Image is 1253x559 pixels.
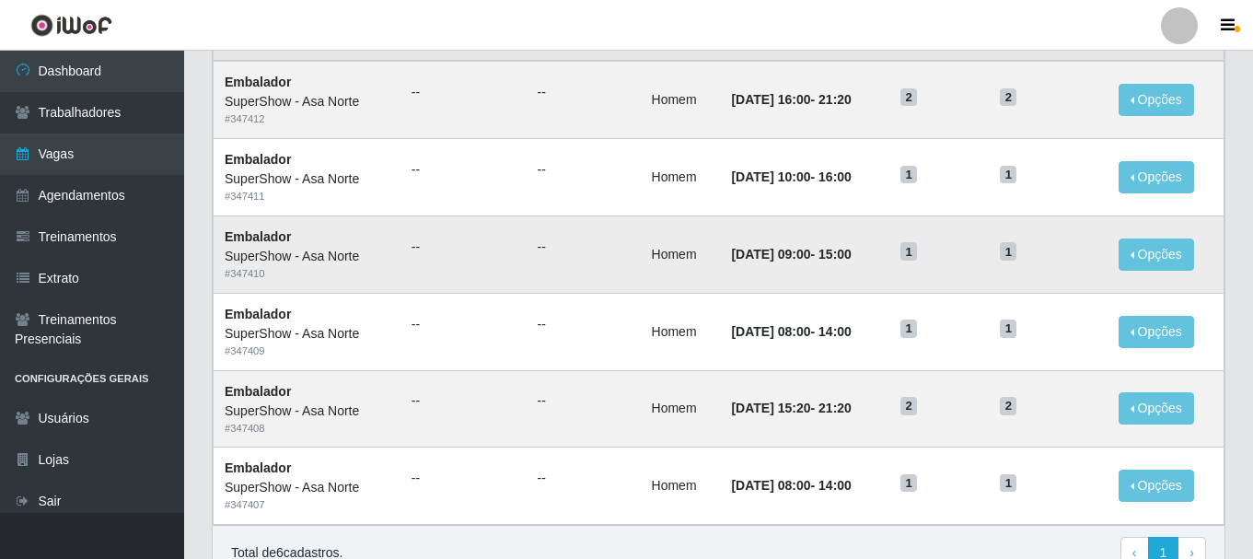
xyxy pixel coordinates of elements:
time: 15:00 [818,247,852,262]
ul: -- [412,160,516,180]
ul: -- [412,238,516,257]
strong: - [731,169,851,184]
div: # 347411 [225,189,389,204]
ul: -- [412,315,516,334]
span: 2 [1000,88,1016,107]
time: 14:00 [818,324,852,339]
td: Homem [641,293,721,370]
ul: -- [412,83,516,102]
div: SuperShow - Asa Norte [225,169,389,189]
span: 1 [900,474,917,493]
button: Opções [1119,316,1194,348]
strong: - [731,92,851,107]
span: 1 [900,242,917,261]
strong: - [731,478,851,493]
td: Homem [641,61,721,138]
ul: -- [538,83,630,102]
div: # 347407 [225,497,389,513]
button: Opções [1119,161,1194,193]
div: SuperShow - Asa Norte [225,402,389,421]
ul: -- [412,469,516,488]
div: SuperShow - Asa Norte [225,247,389,266]
td: Homem [641,139,721,216]
span: 1 [1000,320,1016,338]
div: # 347412 [225,111,389,127]
ul: -- [538,315,630,334]
span: 1 [1000,242,1016,261]
time: 14:00 [818,478,852,493]
span: 2 [900,88,917,107]
td: Homem [641,370,721,448]
strong: - [731,324,851,339]
ul: -- [538,160,630,180]
time: [DATE] 08:00 [731,324,810,339]
div: # 347409 [225,344,389,359]
strong: Embalador [225,460,291,475]
span: 2 [900,397,917,415]
ul: -- [412,391,516,411]
div: SuperShow - Asa Norte [225,324,389,344]
strong: Embalador [225,152,291,167]
span: 1 [1000,474,1016,493]
div: SuperShow - Asa Norte [225,92,389,111]
strong: - [731,247,851,262]
strong: Embalador [225,75,291,89]
time: 16:00 [818,169,852,184]
strong: - [731,401,851,415]
span: 2 [1000,397,1016,415]
button: Opções [1119,392,1194,425]
div: SuperShow - Asa Norte [225,478,389,497]
strong: Embalador [225,229,291,244]
time: [DATE] 08:00 [731,478,810,493]
strong: Embalador [225,307,291,321]
time: [DATE] 16:00 [731,92,810,107]
button: Opções [1119,470,1194,502]
time: 21:20 [818,92,852,107]
button: Opções [1119,239,1194,271]
td: Homem [641,215,721,293]
span: 1 [1000,166,1016,184]
span: 1 [900,320,917,338]
span: 1 [900,166,917,184]
ul: -- [538,391,630,411]
ul: -- [538,469,630,488]
div: # 347408 [225,421,389,437]
td: Homem [641,448,721,525]
time: [DATE] 09:00 [731,247,810,262]
strong: Embalador [225,384,291,399]
time: 21:20 [818,401,852,415]
img: CoreUI Logo [30,14,112,37]
button: Opções [1119,84,1194,116]
ul: -- [538,238,630,257]
div: # 347410 [225,266,389,282]
time: [DATE] 10:00 [731,169,810,184]
time: [DATE] 15:20 [731,401,810,415]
